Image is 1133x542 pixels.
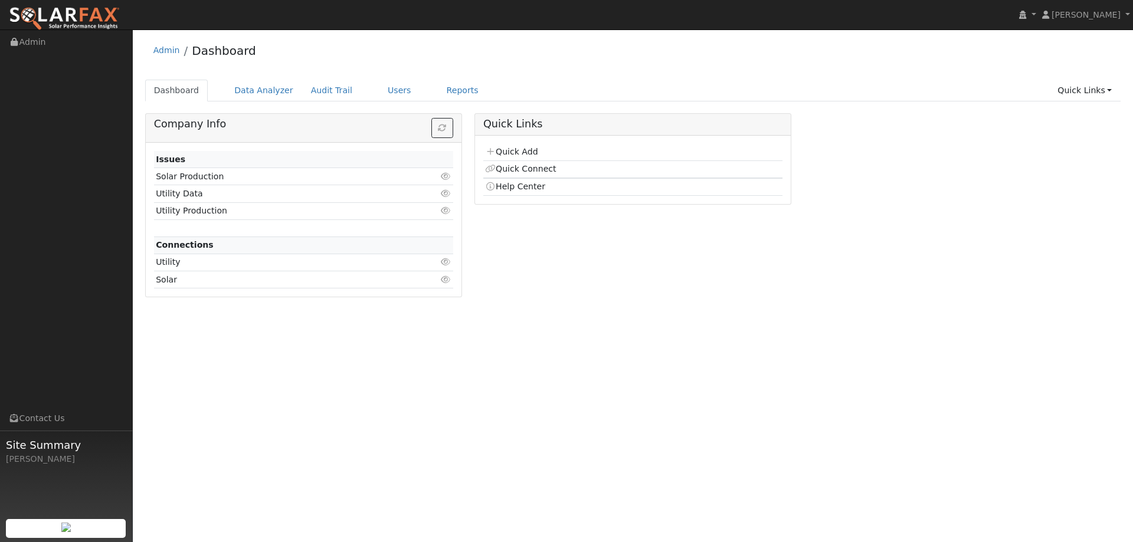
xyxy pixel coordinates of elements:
a: Quick Add [485,147,538,156]
strong: Connections [156,240,214,249]
td: Solar Production [154,168,405,185]
h5: Quick Links [483,118,782,130]
i: Click to view [441,206,451,215]
a: Quick Links [1049,80,1121,101]
span: [PERSON_NAME] [1052,10,1121,19]
span: Site Summary [6,437,126,453]
a: Help Center [485,182,545,191]
i: Click to view [441,275,451,284]
a: Dashboard [145,80,208,101]
div: [PERSON_NAME] [6,453,126,465]
strong: Issues [156,155,185,164]
img: retrieve [61,523,71,532]
td: Utility Data [154,185,405,202]
a: Reports [438,80,487,101]
a: Quick Connect [485,164,556,173]
i: Click to view [441,258,451,266]
i: Click to view [441,189,451,198]
a: Admin [153,45,180,55]
td: Utility Production [154,202,405,219]
i: Click to view [441,172,451,180]
a: Dashboard [192,44,256,58]
td: Utility [154,254,405,271]
a: Audit Trail [302,80,361,101]
h5: Company Info [154,118,453,130]
td: Solar [154,271,405,288]
a: Users [379,80,420,101]
a: Data Analyzer [225,80,302,101]
img: SolarFax [9,6,120,31]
